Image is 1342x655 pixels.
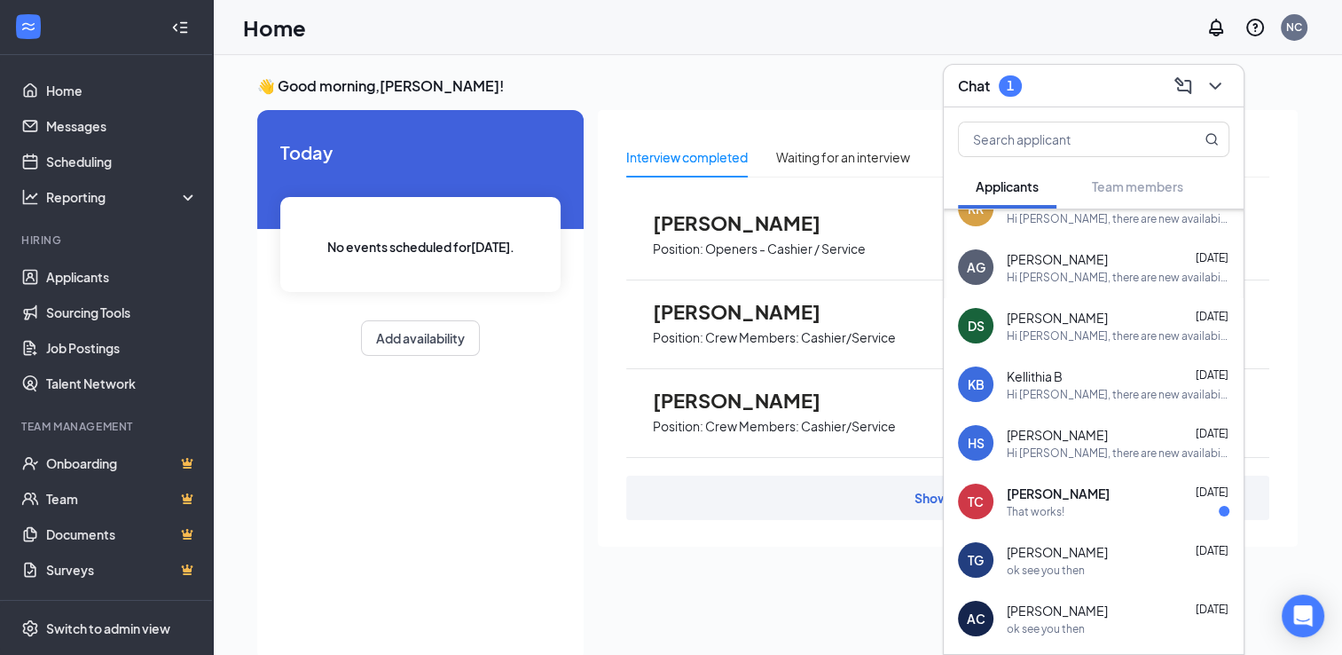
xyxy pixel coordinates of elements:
svg: Notifications [1205,17,1227,38]
span: Kellithia B [1007,367,1063,385]
span: [DATE] [1196,544,1228,557]
svg: ComposeMessage [1173,75,1194,97]
svg: WorkstreamLogo [20,18,37,36]
a: SurveysCrown [46,552,198,588]
svg: MagnifyingGlass [1205,132,1219,146]
div: HS [968,434,985,452]
div: That works! [1007,504,1064,519]
div: Reporting [46,188,199,206]
span: [DATE] [1196,310,1228,323]
a: Job Postings [46,330,198,366]
span: [PERSON_NAME] [653,211,848,234]
h3: Chat [958,76,990,96]
span: [DATE] [1196,251,1228,264]
h1: Home [243,12,306,43]
div: Switch to admin view [46,619,170,637]
div: TC [968,493,984,510]
div: Show more [914,489,982,507]
svg: QuestionInfo [1244,17,1266,38]
div: TG [968,551,984,569]
span: [DATE] [1196,427,1228,440]
p: Crew Members: Cashier/Service [705,329,896,346]
span: No events scheduled for [DATE] . [327,237,514,256]
span: Team members [1092,178,1183,194]
button: ChevronDown [1201,72,1229,100]
span: [PERSON_NAME] [1007,543,1108,561]
a: Sourcing Tools [46,295,198,330]
span: [DATE] [1196,603,1228,616]
a: DocumentsCrown [46,517,198,552]
span: [PERSON_NAME] [1007,309,1108,327]
p: Position: [653,418,703,435]
p: Crew Members: Cashier/Service [705,418,896,435]
div: DS [968,317,985,335]
div: ok see you then [1007,563,1085,578]
button: Add availability [361,320,480,356]
svg: Settings [21,619,39,637]
p: Openers - Cashier / Service [705,241,866,257]
span: Today [280,138,561,166]
span: [PERSON_NAME] [653,300,848,323]
h3: 👋 Good morning, [PERSON_NAME] ! [257,76,1298,96]
input: Search applicant [959,122,1169,156]
div: AC [967,610,985,627]
div: Hi [PERSON_NAME], there are new availabilities for an interview. This is a reminder to schedule y... [1007,328,1229,343]
span: [PERSON_NAME] [1007,250,1108,268]
div: ok see you then [1007,621,1085,636]
a: Home [46,73,198,108]
div: Hi [PERSON_NAME], there are new availabilities for an interview. This is a reminder to schedule y... [1007,387,1229,402]
span: Applicants [976,178,1039,194]
a: OnboardingCrown [46,446,198,481]
div: Hi [PERSON_NAME], there are new availabilities for an interview. This is a reminder to schedule y... [1007,446,1229,461]
div: Team Management [21,419,194,434]
a: Messages [46,108,198,144]
p: Position: [653,329,703,346]
a: Scheduling [46,144,198,179]
div: 1 [1007,78,1014,93]
span: [PERSON_NAME] [1007,485,1110,502]
p: Position: [653,241,703,257]
div: Open Intercom Messenger [1282,595,1324,637]
svg: ChevronDown [1205,75,1226,97]
span: [DATE] [1196,368,1228,382]
a: TeamCrown [46,481,198,517]
div: Hi [PERSON_NAME], there are new availabilities for an interview. This is a reminder to schedule y... [1007,211,1229,226]
span: [PERSON_NAME] [1007,602,1108,619]
a: Talent Network [46,366,198,401]
span: [DATE] [1196,485,1228,499]
div: Hi [PERSON_NAME], there are new availabilities for an interview. This is a reminder to schedule y... [1007,270,1229,285]
div: Interview completed [626,147,748,167]
span: [PERSON_NAME] [653,389,848,412]
span: [PERSON_NAME] [1007,426,1108,444]
a: Applicants [46,259,198,295]
div: NC [1286,20,1302,35]
div: KB [968,375,985,393]
div: AG [967,258,985,276]
button: ComposeMessage [1169,72,1197,100]
svg: Analysis [21,188,39,206]
div: Waiting for an interview [776,147,910,167]
div: Hiring [21,233,194,248]
svg: Collapse [171,19,189,36]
